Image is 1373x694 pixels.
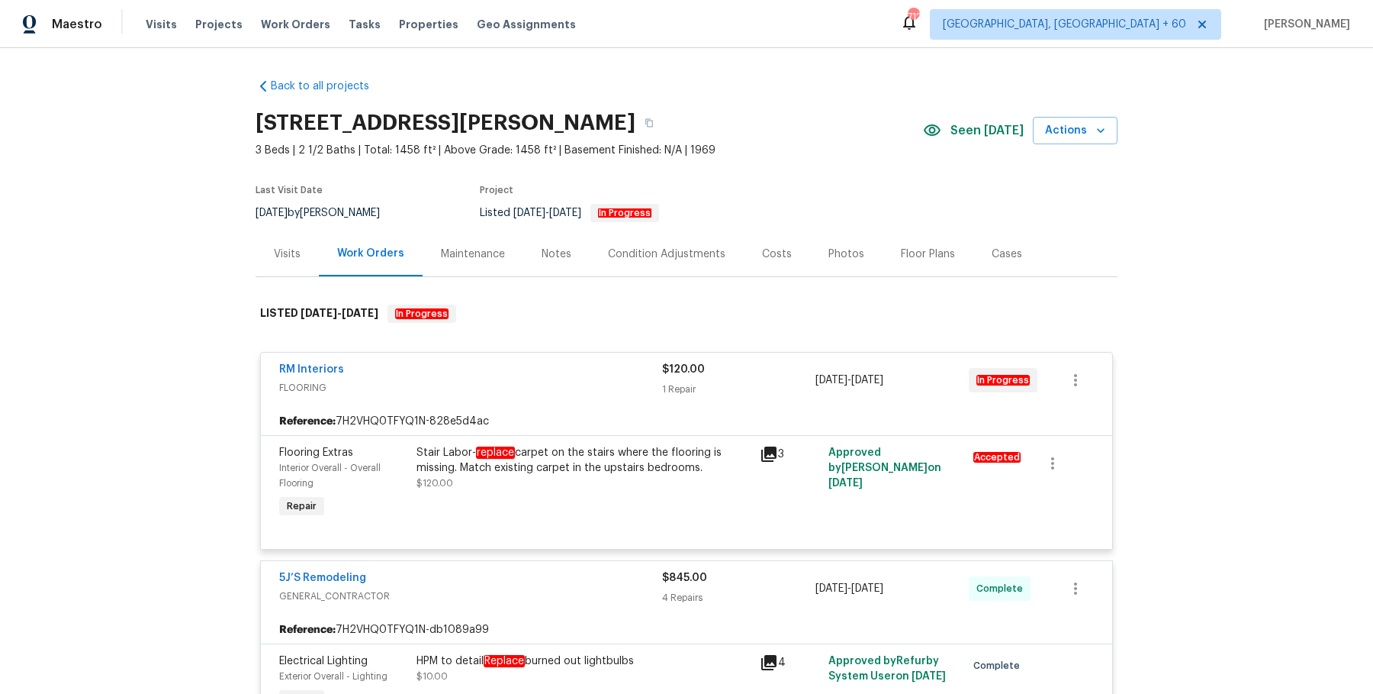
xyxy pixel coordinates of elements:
span: $10.00 [416,672,448,681]
b: Reference: [279,414,336,429]
span: [DATE] [815,375,847,386]
span: Visits [146,17,177,32]
span: - [815,373,883,388]
div: by [PERSON_NAME] [256,204,398,222]
span: [DATE] [513,208,545,218]
em: replace [476,447,515,459]
em: In Progress [598,208,651,218]
span: Seen [DATE] [950,123,1024,138]
span: Complete [973,658,1026,673]
span: [PERSON_NAME] [1258,17,1350,32]
em: Accepted [973,452,1021,463]
div: Costs [762,247,792,262]
span: [DATE] [851,375,883,386]
div: 3 [760,445,819,463]
span: Flooring Extras [279,447,353,458]
div: HPM to detail burned out lightbulbs [416,654,751,669]
span: Projects [195,17,243,32]
div: 1 Repair [662,382,815,397]
button: Copy Address [635,109,663,137]
span: Complete [976,581,1029,596]
span: - [301,308,378,318]
span: Geo Assignments [477,17,576,32]
span: FLOORING [279,380,662,395]
span: $120.00 [416,479,453,488]
span: Last Visit Date [256,186,323,195]
span: Listed [480,208,659,218]
span: [DATE] [828,478,863,489]
div: Stair Labor- carpet on the stairs where the flooring is missing. Match existing carpet in the ups... [416,445,751,476]
span: Work Orders [261,17,330,32]
div: 4 Repairs [662,590,815,605]
span: $120.00 [662,364,705,375]
div: Cases [992,247,1022,262]
div: LISTED [DATE]-[DATE]In Progress [256,289,1117,338]
span: $845.00 [662,573,707,583]
span: - [815,581,883,596]
button: Actions [1033,117,1117,145]
span: [GEOGRAPHIC_DATA], [GEOGRAPHIC_DATA] + 60 [943,17,1186,32]
a: 5J’S Remodeling [279,573,366,583]
div: Notes [542,247,571,262]
div: 7H2VHQ0TFYQ1N-db1089a99 [261,616,1112,644]
span: Tasks [349,19,381,30]
div: 4 [760,654,819,672]
span: Approved by [PERSON_NAME] on [828,447,941,489]
span: [DATE] [912,671,946,682]
span: Electrical Lighting [279,656,368,667]
div: Floor Plans [901,247,955,262]
span: Interior Overall - Overall Flooring [279,463,381,488]
span: Exterior Overall - Lighting [279,672,387,681]
a: Back to all projects [256,79,402,94]
span: [DATE] [549,208,581,218]
div: 712 [908,9,918,24]
h2: [STREET_ADDRESS][PERSON_NAME] [256,115,635,131]
span: Actions [1045,121,1105,140]
span: [DATE] [256,208,288,218]
div: Work Orders [337,246,404,261]
span: Project [480,186,513,195]
span: Maestro [52,17,102,32]
div: Condition Adjustments [608,247,725,262]
a: RM Interiors [279,364,344,375]
div: Photos [828,247,864,262]
div: 7H2VHQ0TFYQ1N-828e5d4ac [261,408,1112,435]
em: In Progress [395,308,449,319]
em: Replace [484,655,525,667]
div: Visits [274,247,301,262]
span: [DATE] [342,308,378,318]
span: [DATE] [301,308,337,318]
em: In Progress [976,375,1030,386]
span: - [513,208,581,218]
span: Repair [281,499,323,514]
div: Maintenance [441,247,505,262]
span: Approved by Refurby System User on [828,656,946,682]
span: Properties [399,17,458,32]
span: 3 Beds | 2 1/2 Baths | Total: 1458 ft² | Above Grade: 1458 ft² | Basement Finished: N/A | 1969 [256,143,923,158]
b: Reference: [279,622,336,638]
h6: LISTED [260,305,378,323]
span: GENERAL_CONTRACTOR [279,589,662,604]
span: [DATE] [815,583,847,594]
span: [DATE] [851,583,883,594]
